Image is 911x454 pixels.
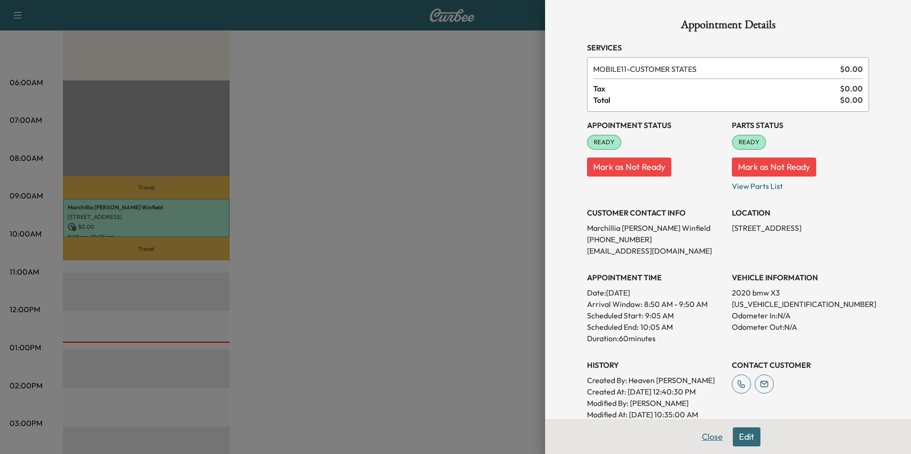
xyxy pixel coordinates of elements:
button: Close [696,427,729,446]
p: [STREET_ADDRESS] [732,222,869,234]
span: $ 0.00 [840,63,863,75]
p: Arrival Window: [587,298,724,310]
span: CUSTOMER STATES [593,63,836,75]
p: 9:05 AM [645,310,674,321]
p: Date: [DATE] [587,287,724,298]
h3: LOCATION [732,207,869,218]
h3: Services [587,42,869,53]
span: $ 0.00 [840,94,863,106]
h3: History [587,359,724,371]
h3: Appointment Status [587,119,724,131]
p: 10:05 AM [640,321,673,333]
button: Mark as Not Ready [732,158,816,177]
p: 2020 bmw X3 [732,287,869,298]
h3: APPOINTMENT TIME [587,272,724,283]
p: View Parts List [732,177,869,192]
p: Marchillia [PERSON_NAME] Winfield [587,222,724,234]
h3: CONTACT CUSTOMER [732,359,869,371]
span: 8:50 AM - 9:50 AM [644,298,708,310]
span: Total [593,94,840,106]
h1: Appointment Details [587,19,869,34]
p: [US_VEHICLE_IDENTIFICATION_NUMBER] [732,298,869,310]
h3: CUSTOMER CONTACT INFO [587,207,724,218]
p: Created By : Heaven [PERSON_NAME] [587,375,724,386]
p: [PHONE_NUMBER] [587,234,724,245]
span: Tax [593,83,840,94]
p: Created At : [DATE] 12:40:30 PM [587,386,724,397]
p: Odometer In: N/A [732,310,869,321]
span: READY [733,138,765,147]
button: Mark as Not Ready [587,158,671,177]
span: $ 0.00 [840,83,863,94]
p: Modified At : [DATE] 10:35:00 AM [587,409,724,420]
h3: VEHICLE INFORMATION [732,272,869,283]
p: [EMAIL_ADDRESS][DOMAIN_NAME] [587,245,724,257]
p: Duration: 60 minutes [587,333,724,344]
p: Modified By : [PERSON_NAME] [587,397,724,409]
span: READY [588,138,620,147]
button: Edit [733,427,760,446]
h3: Parts Status [732,119,869,131]
p: Odometer Out: N/A [732,321,869,333]
p: Scheduled End: [587,321,638,333]
p: Scheduled Start: [587,310,643,321]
